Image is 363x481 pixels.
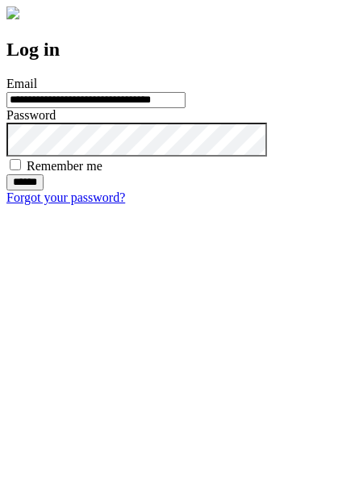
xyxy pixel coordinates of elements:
[6,39,357,61] h2: Log in
[6,6,19,19] img: logo-4e3dc11c47720685a147b03b5a06dd966a58ff35d612b21f08c02c0306f2b779.png
[27,159,102,173] label: Remember me
[6,77,37,90] label: Email
[6,190,125,204] a: Forgot your password?
[6,108,56,122] label: Password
